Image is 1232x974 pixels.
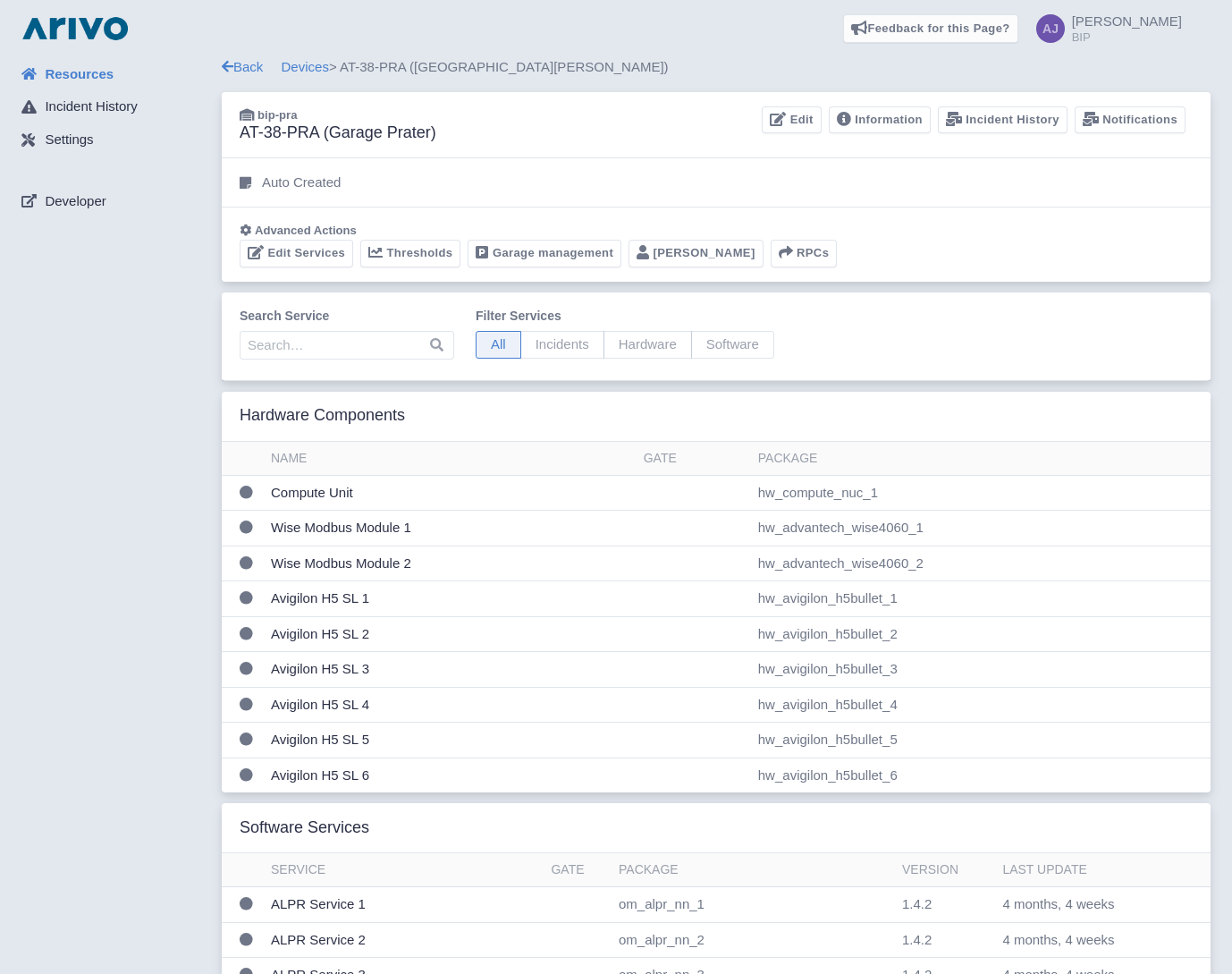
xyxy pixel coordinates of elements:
td: ALPR Service 1 [264,887,544,923]
th: Name [264,442,637,476]
span: All [476,331,521,359]
td: Avigilon H5 SL 2 [264,616,637,652]
span: Incidents [520,331,604,359]
span: Resources [45,64,114,85]
span: Developer [45,191,105,212]
td: ALPR Service 2 [264,922,544,958]
td: hw_avigilon_h5bullet_1 [751,581,1211,617]
a: Notifications [1075,106,1186,134]
a: Settings [7,123,222,157]
span: Settings [45,130,93,150]
td: 4 months, 4 weeks [995,887,1175,923]
span: 1.4.2 [902,896,932,911]
span: 1.4.2 [902,932,932,947]
a: Information [829,106,931,134]
td: om_alpr_nn_2 [612,922,895,958]
input: Search… [240,331,454,360]
a: Incident History [938,106,1067,134]
td: hw_avigilon_h5bullet_4 [751,687,1211,723]
a: Developer [7,184,222,218]
span: [PERSON_NAME] [1072,13,1182,29]
th: Package [612,853,895,887]
span: Incident History [45,97,137,117]
a: Feedback for this Page? [843,14,1018,43]
a: Thresholds [360,240,460,267]
span: Hardware [603,331,692,359]
span: Software [691,331,774,359]
th: Last update [995,853,1175,887]
td: Avigilon H5 SL 6 [264,758,637,792]
a: [PERSON_NAME] [629,240,764,267]
td: hw_avigilon_h5bullet_5 [751,723,1211,758]
img: logo [18,14,132,43]
h3: Hardware Components [240,406,405,426]
th: Package [751,442,1211,476]
td: hw_advantech_wise4060_2 [751,546,1211,581]
h3: AT-38-PRA (Garage Prater) [240,123,436,143]
td: Avigilon H5 SL 5 [264,723,637,758]
h3: Software Services [240,818,369,838]
p: Auto Created [262,173,341,193]
a: Edit Services [240,240,353,267]
th: Gate [544,853,612,887]
th: Service [264,853,544,887]
label: Filter Services [476,307,774,326]
a: Edit [762,106,822,134]
td: 4 months, 4 weeks [995,922,1175,958]
span: Advanced Actions [255,224,357,237]
span: bip-pra [257,108,297,122]
div: > AT-38-PRA ([GEOGRAPHIC_DATA][PERSON_NAME]) [222,57,1211,78]
small: BIP [1072,31,1182,43]
button: RPCs [771,240,838,267]
td: Wise Modbus Module 1 [264,511,637,546]
td: Avigilon H5 SL 3 [264,652,637,688]
a: Incident History [7,90,222,124]
td: hw_avigilon_h5bullet_3 [751,652,1211,688]
td: om_alpr_nn_1 [612,887,895,923]
th: Version [895,853,995,887]
a: [PERSON_NAME] BIP [1025,14,1182,43]
td: Avigilon H5 SL 1 [264,581,637,617]
th: Gate [637,442,751,476]
td: hw_avigilon_h5bullet_6 [751,758,1211,792]
a: Garage management [468,240,621,267]
td: Avigilon H5 SL 4 [264,687,637,723]
td: hw_advantech_wise4060_1 [751,511,1211,546]
td: Wise Modbus Module 2 [264,546,637,581]
a: Back [222,59,263,74]
a: Resources [7,57,222,91]
label: Search Service [240,307,454,326]
td: hw_avigilon_h5bullet_2 [751,616,1211,652]
td: hw_compute_nuc_1 [751,475,1211,511]
td: Compute Unit [264,475,637,511]
a: Devices [282,59,329,74]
